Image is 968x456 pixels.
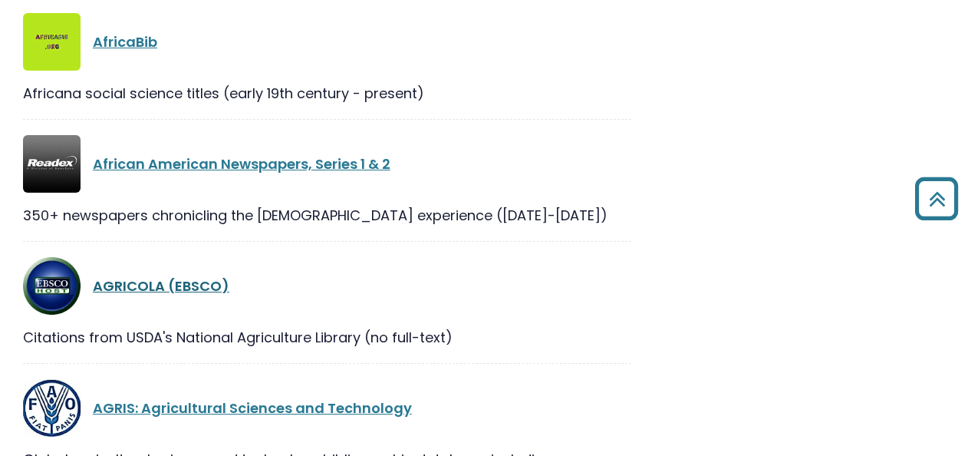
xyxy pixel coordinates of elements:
a: African American Newspapers, Series 1 & 2 [93,154,390,173]
div: Citations from USDA's National Agriculture Library (no full-text) [23,327,631,348]
a: AGRIS: Agricultural Sciences and Technology [93,398,412,418]
div: Africana social science titles (early 19th century - present) [23,83,631,104]
div: 350+ newspapers chronicling the [DEMOGRAPHIC_DATA] experience ([DATE]-[DATE]) [23,205,631,226]
a: Back to Top [909,184,964,213]
a: AfricaBib [93,32,157,51]
a: AGRICOLA (EBSCO) [93,276,229,296]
